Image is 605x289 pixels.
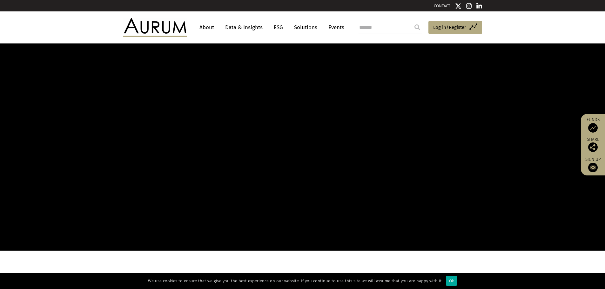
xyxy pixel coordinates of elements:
[434,3,450,8] a: CONTACT
[446,276,457,286] div: Ok
[222,22,266,33] a: Data & Insights
[196,22,217,33] a: About
[428,21,482,34] a: Log in/Register
[411,21,424,34] input: Submit
[466,3,472,9] img: Instagram icon
[584,137,602,152] div: Share
[291,22,320,33] a: Solutions
[433,23,466,31] span: Log in/Register
[588,163,598,172] img: Sign up to our newsletter
[123,18,187,37] img: Aurum
[476,3,482,9] img: Linkedin icon
[588,142,598,152] img: Share this post
[588,123,598,133] img: Access Funds
[584,157,602,172] a: Sign up
[271,22,286,33] a: ESG
[325,22,344,33] a: Events
[584,117,602,133] a: Funds
[455,3,461,9] img: Twitter icon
